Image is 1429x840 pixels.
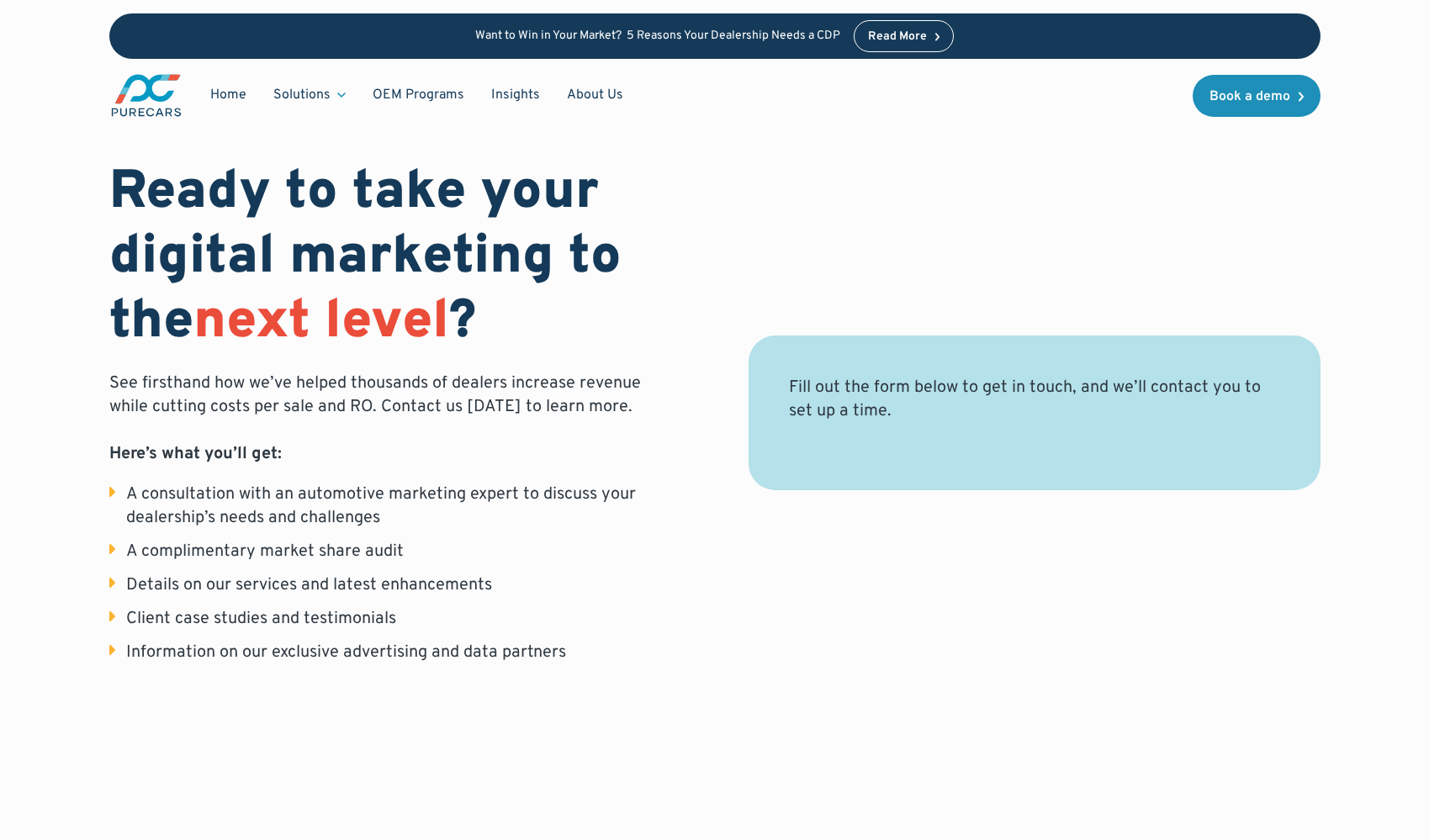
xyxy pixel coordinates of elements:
a: main [109,72,183,119]
a: Home [197,79,260,111]
div: Read More [868,31,927,43]
div: Book a demo [1209,90,1290,103]
div: A complimentary market share audit [126,540,404,563]
p: Want to Win in Your Market? 5 Reasons Your Dealership Needs a CDP [475,29,840,44]
div: Fill out the form below to get in touch, and we’ll contact you to set up a time. [789,376,1280,423]
p: See firsthand how we’ve helped thousands of dealers increase revenue while cutting costs per sale... [109,372,681,466]
img: purecars logo [109,72,183,119]
span: next level [193,288,449,357]
div: Information on our exclusive advertising and data partners [126,641,566,664]
div: Solutions [273,86,331,104]
div: Details on our services and latest enhancements [126,573,492,597]
div: Client case studies and testimonials [126,607,396,631]
a: About Us [553,79,637,111]
a: Read More [854,20,955,52]
strong: Here’s what you’ll get: [109,443,282,465]
a: Book a demo [1193,75,1321,117]
h1: Ready to take your digital marketing to the ? [109,161,681,355]
div: A consultation with an automotive marketing expert to discuss your dealership’s needs and challenges [126,483,681,530]
a: OEM Programs [359,79,478,111]
a: Insights [478,79,553,111]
